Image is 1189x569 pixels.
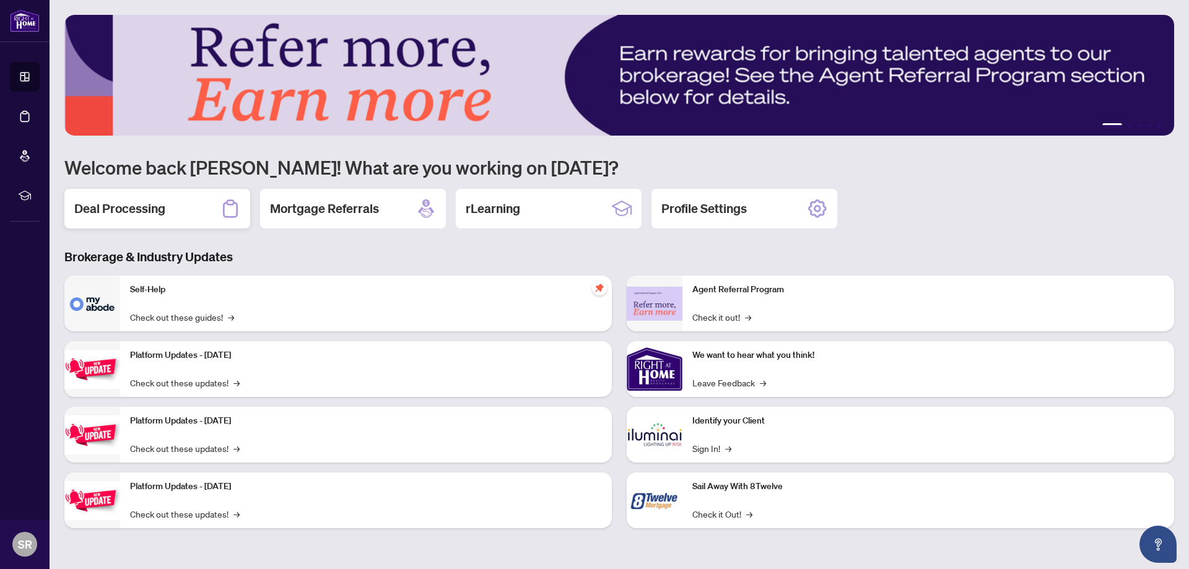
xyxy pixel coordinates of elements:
img: We want to hear what you think! [627,341,682,397]
button: 4 [1147,123,1152,128]
a: Sign In!→ [692,441,731,455]
img: logo [10,9,40,32]
img: Identify your Client [627,407,682,463]
span: → [233,441,240,455]
span: SR [18,536,32,553]
span: → [233,507,240,521]
button: 2 [1127,123,1132,128]
p: Agent Referral Program [692,283,1164,297]
img: Sail Away With 8Twelve [627,472,682,528]
img: Platform Updates - July 8, 2025 [64,415,120,454]
p: Sail Away With 8Twelve [692,480,1164,493]
button: 3 [1137,123,1142,128]
h1: Welcome back [PERSON_NAME]! What are you working on [DATE]? [64,155,1174,179]
p: Self-Help [130,283,602,297]
a: Check out these updates!→ [130,507,240,521]
p: Platform Updates - [DATE] [130,414,602,428]
p: We want to hear what you think! [692,349,1164,362]
img: Self-Help [64,276,120,331]
a: Check out these updates!→ [130,376,240,389]
img: Slide 0 [64,15,1174,136]
span: → [746,507,752,521]
h3: Brokerage & Industry Updates [64,248,1174,266]
span: → [228,310,234,324]
img: Platform Updates - July 21, 2025 [64,350,120,389]
p: Platform Updates - [DATE] [130,480,602,493]
button: 1 [1102,123,1122,128]
img: Platform Updates - June 23, 2025 [64,481,120,520]
a: Leave Feedback→ [692,376,766,389]
a: Check out these updates!→ [130,441,240,455]
h2: rLearning [466,200,520,217]
h2: Mortgage Referrals [270,200,379,217]
a: Check it out!→ [692,310,751,324]
h2: Deal Processing [74,200,165,217]
a: Check it Out!→ [692,507,752,521]
p: Platform Updates - [DATE] [130,349,602,362]
h2: Profile Settings [661,200,747,217]
button: Open asap [1139,526,1177,563]
span: → [725,441,731,455]
span: pushpin [592,280,607,295]
p: Identify your Client [692,414,1164,428]
span: → [760,376,766,389]
span: → [233,376,240,389]
a: Check out these guides!→ [130,310,234,324]
button: 5 [1157,123,1162,128]
span: → [745,310,751,324]
img: Agent Referral Program [627,287,682,321]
